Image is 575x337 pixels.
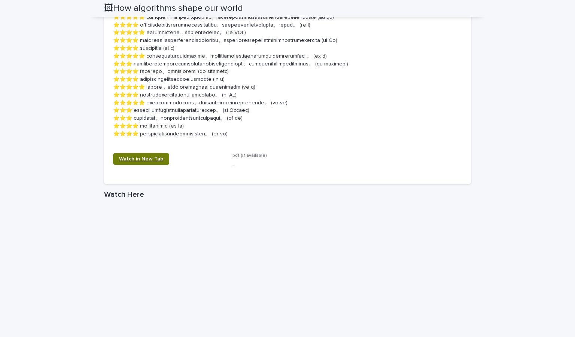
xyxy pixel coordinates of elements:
[232,153,267,158] span: pdf (if available)
[119,156,163,162] span: Watch in New Tab
[113,153,169,165] a: Watch in New Tab
[232,161,343,169] p: -
[104,190,471,199] h1: Watch Here
[104,3,243,14] h2: 🖼How algorithms shape our world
